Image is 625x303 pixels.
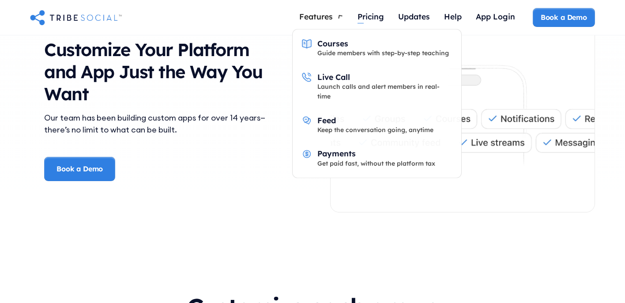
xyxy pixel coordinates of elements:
div: Updates [398,11,430,21]
a: Pricing [350,8,391,27]
div: Keep the conversation going, anytime [317,125,433,135]
a: FeedKeep the conversation going, anytime [297,110,457,140]
nav: Features [292,29,462,178]
img: An illustration of Custom App [331,52,595,167]
div: Features [292,8,350,25]
div: Pricing [358,11,384,21]
div: Get paid fast, without the platform tax [317,159,435,168]
div: Courses [317,39,348,49]
div: App Login [476,11,515,21]
a: home [30,8,122,26]
a: Help [437,8,469,27]
a: Live CallLaunch calls and alert members in real-time [297,67,457,107]
div: Live Call [317,72,350,82]
a: Book a Demo [44,157,115,181]
div: Launch calls and alert members in real-time [317,82,452,102]
div: Guide members with step-by-step teaching [317,49,449,58]
a: App Login [469,8,522,27]
div: Features [299,11,333,21]
a: PaymentsGet paid fast, without the platform tax [297,144,457,174]
div: Our team has been building custom apps for over 14 years—there’s no limit to what can be built. [44,112,281,136]
a: Book a Demo [533,8,595,27]
div: Feed [317,115,336,125]
h3: Customize Your Platform and App Just the Way You Want [44,38,281,105]
a: CoursesGuide members with step-by-step teaching [297,34,457,64]
div: Payments [317,149,356,159]
div: Help [444,11,462,21]
a: Updates [391,8,437,27]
